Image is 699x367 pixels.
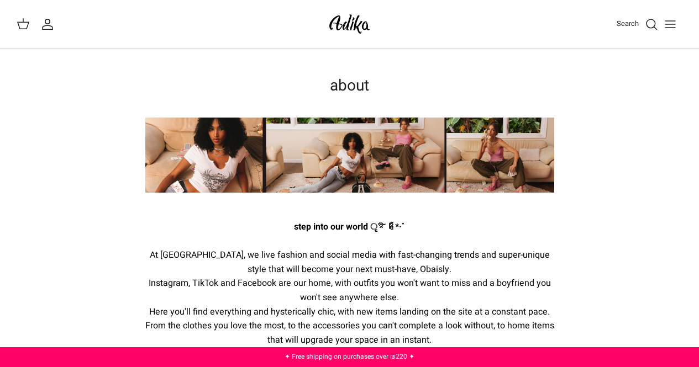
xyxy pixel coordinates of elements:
font: about [330,75,369,97]
font: step into our world ृ࿐ ༊ *·˚ [294,220,405,233]
font: At [GEOGRAPHIC_DATA], we live fashion and social media with fast-changing trends and super-unique... [150,248,550,276]
font: Here you'll find everything and hysterically chic, with new items landing on the site at a consta... [149,305,550,318]
a: My account [41,18,59,31]
font: From the clothes you love the most, to the accessories you can't complete a look without, to home... [145,319,554,347]
a: ✦ Free shipping on purchases over ₪220 ✦ [285,352,414,361]
font: Instagram, TikTok and Facebook are our home, with outfits you won't want to miss and a boyfriend ... [149,276,551,304]
font: Search [617,18,639,29]
a: Search [617,18,658,31]
img: Adika IL [326,11,373,37]
button: Toggle menu [658,12,682,36]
